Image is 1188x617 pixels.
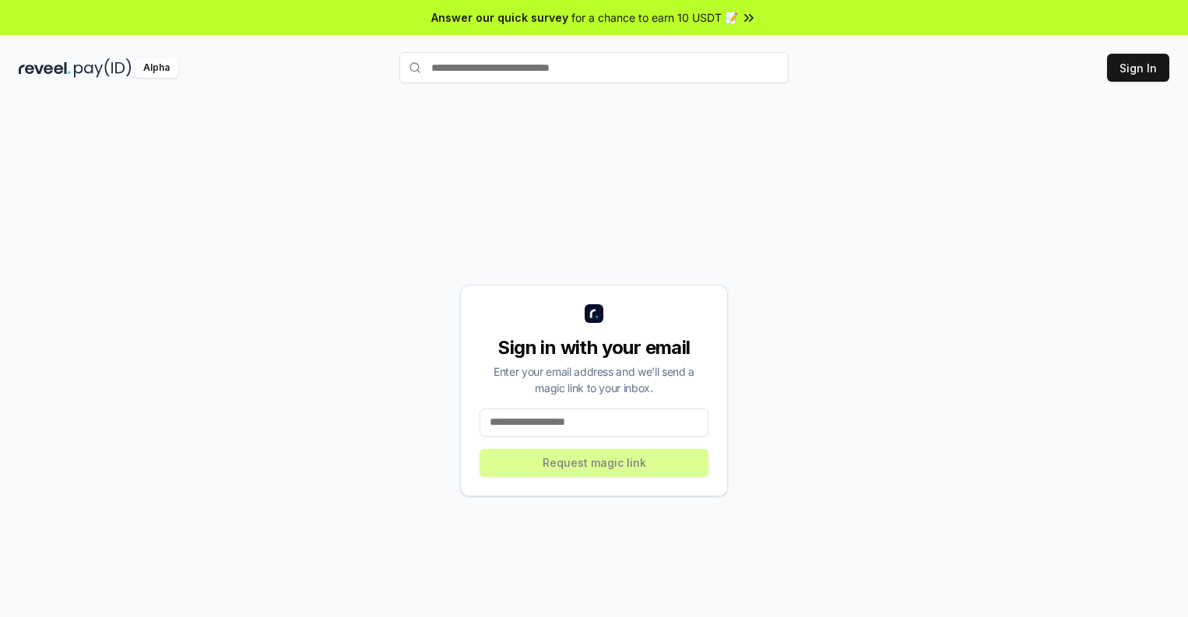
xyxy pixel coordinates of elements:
[19,58,71,78] img: reveel_dark
[135,58,178,78] div: Alpha
[480,335,708,360] div: Sign in with your email
[585,304,603,323] img: logo_small
[1107,54,1169,82] button: Sign In
[571,9,738,26] span: for a chance to earn 10 USDT 📝
[74,58,132,78] img: pay_id
[431,9,568,26] span: Answer our quick survey
[480,363,708,396] div: Enter your email address and we’ll send a magic link to your inbox.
